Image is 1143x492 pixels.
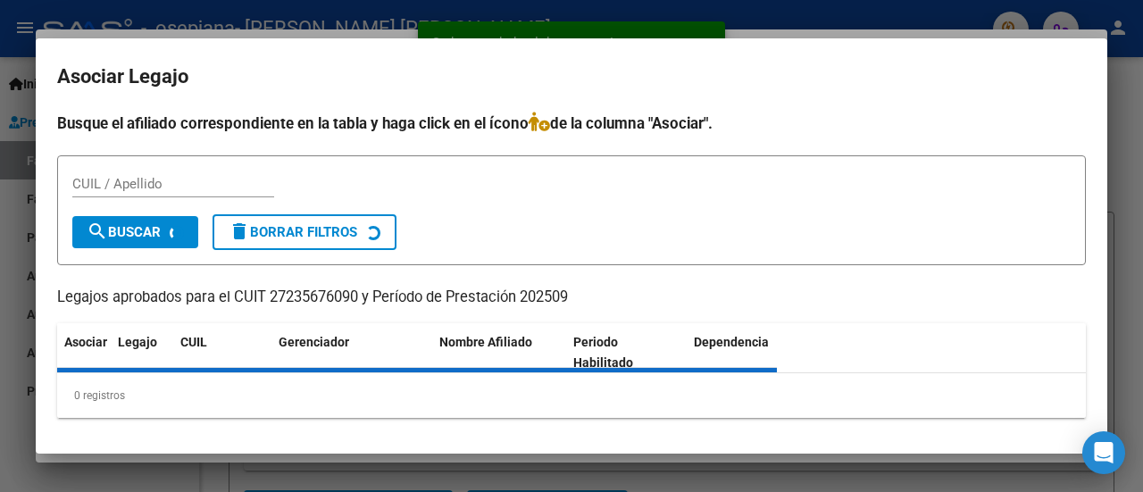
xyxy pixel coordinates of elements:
div: Open Intercom Messenger [1082,431,1125,474]
h2: Asociar Legajo [57,60,1086,94]
p: Legajos aprobados para el CUIT 27235676090 y Período de Prestación 202509 [57,287,1086,309]
button: Borrar Filtros [213,214,396,250]
span: Periodo Habilitado [573,335,633,370]
span: Borrar Filtros [229,224,357,240]
mat-icon: delete [229,221,250,242]
span: CUIL [180,335,207,349]
datatable-header-cell: Legajo [111,323,173,382]
datatable-header-cell: Periodo Habilitado [566,323,687,382]
span: Nombre Afiliado [439,335,532,349]
span: Asociar [64,335,107,349]
span: Gerenciador [279,335,349,349]
datatable-header-cell: CUIL [173,323,271,382]
span: Legajo [118,335,157,349]
datatable-header-cell: Gerenciador [271,323,432,382]
datatable-header-cell: Dependencia [687,323,821,382]
span: Dependencia [694,335,769,349]
datatable-header-cell: Asociar [57,323,111,382]
datatable-header-cell: Nombre Afiliado [432,323,566,382]
button: Buscar [72,216,198,248]
span: Buscar [87,224,161,240]
div: 0 registros [57,373,1086,418]
h4: Busque el afiliado correspondiente en la tabla y haga click en el ícono de la columna "Asociar". [57,112,1086,135]
mat-icon: search [87,221,108,242]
